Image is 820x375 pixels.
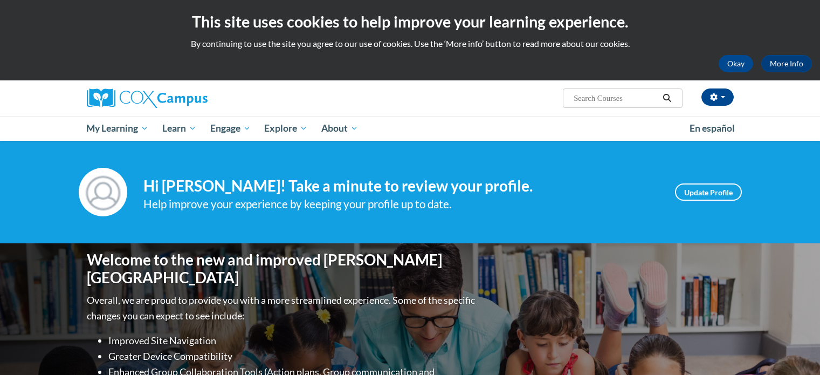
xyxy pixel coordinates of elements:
a: Learn [155,116,203,141]
span: Engage [210,122,251,135]
input: Search Courses [573,92,659,105]
a: Cox Campus [87,88,292,108]
button: Account Settings [701,88,734,106]
img: Profile Image [79,168,127,216]
h2: This site uses cookies to help improve your learning experience. [8,11,812,32]
a: Engage [203,116,258,141]
a: Explore [257,116,314,141]
h1: Welcome to the new and improved [PERSON_NAME][GEOGRAPHIC_DATA] [87,251,478,287]
div: Help improve your experience by keeping your profile up to date. [143,195,659,213]
span: About [321,122,358,135]
a: Update Profile [675,183,742,201]
li: Improved Site Navigation [108,333,478,349]
a: About [314,116,365,141]
h4: Hi [PERSON_NAME]! Take a minute to review your profile. [143,177,659,195]
a: My Learning [80,116,156,141]
a: En español [683,117,742,140]
p: By continuing to use the site you agree to our use of cookies. Use the ‘More info’ button to read... [8,38,812,50]
div: Main menu [71,116,750,141]
img: Cox Campus [87,88,208,108]
iframe: Button to launch messaging window [777,332,811,366]
button: Okay [719,55,753,72]
a: More Info [761,55,812,72]
span: En español [690,122,735,134]
span: Explore [264,122,307,135]
span: My Learning [86,122,148,135]
p: Overall, we are proud to provide you with a more streamlined experience. Some of the specific cha... [87,292,478,324]
span: Learn [162,122,196,135]
button: Search [659,92,675,105]
li: Greater Device Compatibility [108,349,478,364]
